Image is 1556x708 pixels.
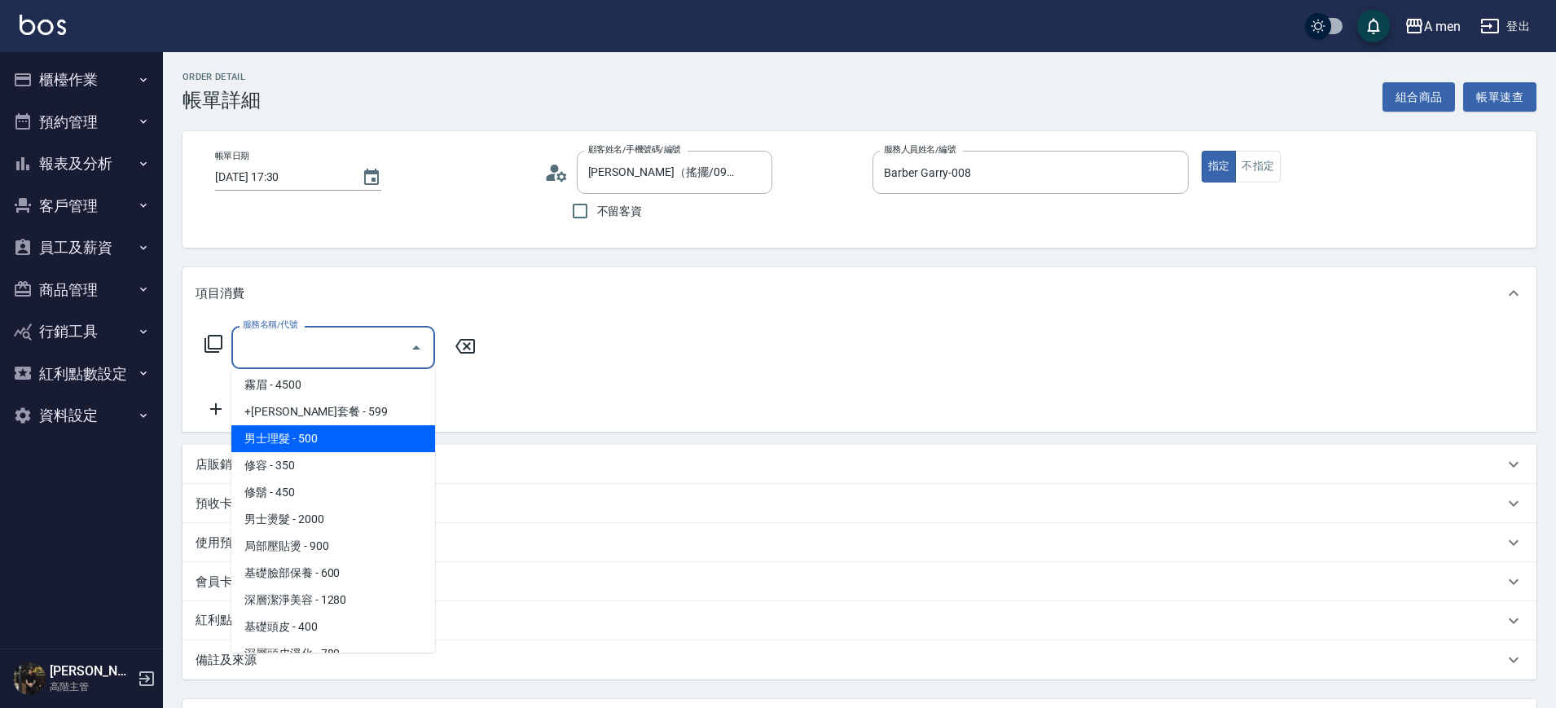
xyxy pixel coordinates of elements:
span: 基礎臉部保養 - 600 [231,560,435,587]
button: save [1357,10,1390,42]
label: 帳單日期 [215,150,249,162]
button: 客戶管理 [7,185,156,227]
span: 深層頭皮淨化 - 780 [231,640,435,667]
p: 使用預收卡 [196,534,257,552]
p: 店販銷售 [196,456,244,473]
label: 服務名稱/代號 [243,319,297,331]
div: 項目消費 [182,319,1536,432]
button: 不指定 [1235,151,1281,182]
button: A men [1398,10,1467,43]
button: 紅利點數設定 [7,353,156,395]
p: 預收卡販賣 [196,495,257,512]
div: 紅利點數剩餘點數: 0 [182,601,1536,640]
p: 備註及來源 [196,652,257,669]
div: A men [1424,16,1461,37]
p: 紅利點數 [196,612,292,630]
button: 組合商品 [1382,82,1456,112]
button: 櫃檯作業 [7,59,156,101]
div: 會員卡銷售 [182,562,1536,601]
button: 指定 [1202,151,1237,182]
p: 項目消費 [196,285,244,302]
p: 高階主管 [50,679,133,694]
button: 員工及薪資 [7,226,156,269]
button: 登出 [1474,11,1536,42]
span: 深層潔淨美容 - 1280 [231,587,435,613]
div: 項目消費 [182,267,1536,319]
div: 備註及來源 [182,640,1536,679]
span: 基礎頭皮 - 400 [231,613,435,640]
button: 資料設定 [7,394,156,437]
button: 報表及分析 [7,143,156,185]
span: 修容 - 350 [231,452,435,479]
button: 預約管理 [7,101,156,143]
span: 男士燙髮 - 2000 [231,506,435,533]
h5: [PERSON_NAME] [50,663,133,679]
button: Close [403,335,429,361]
label: 顧客姓名/手機號碼/編號 [588,143,681,156]
div: 店販銷售 [182,445,1536,484]
span: 男士理髮 - 500 [231,425,435,452]
span: 霧眉 - 4500 [231,372,435,398]
input: YYYY/MM/DD hh:mm [215,164,345,191]
span: +[PERSON_NAME]套餐 - 599 [231,398,435,425]
button: 商品管理 [7,269,156,311]
h3: 帳單詳細 [182,89,261,112]
h2: Order detail [182,72,261,82]
span: 修鬍 - 450 [231,479,435,506]
span: 不留客資 [597,203,643,220]
button: 帳單速查 [1463,82,1536,112]
button: Choose date, selected date is 2025-09-25 [352,158,391,197]
div: 使用預收卡編輯訂單不得編輯預收卡使用 [182,523,1536,562]
div: 預收卡販賣 [182,484,1536,523]
p: 會員卡銷售 [196,574,257,591]
button: 行銷工具 [7,310,156,353]
label: 服務人員姓名/編號 [884,143,956,156]
img: Person [13,662,46,695]
img: Logo [20,15,66,35]
span: 局部壓貼燙 - 900 [231,533,435,560]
